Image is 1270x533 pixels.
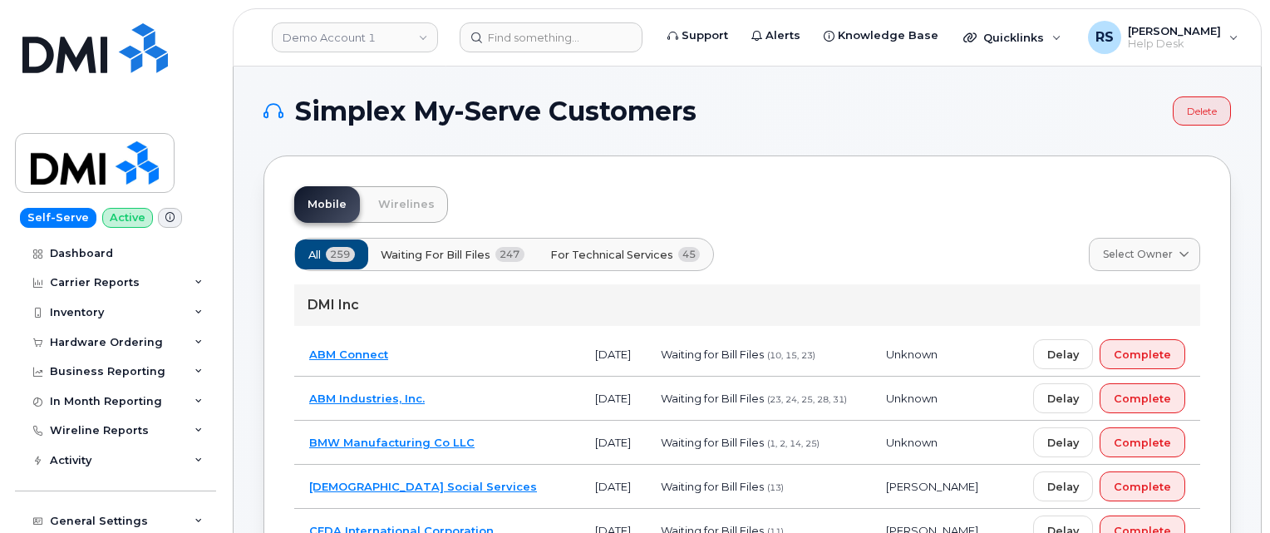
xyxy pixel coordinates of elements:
span: Complete [1114,435,1171,451]
span: 45 [678,247,701,262]
a: [DEMOGRAPHIC_DATA] Social Services [309,480,537,493]
a: ABM Industries, Inc. [309,392,425,405]
span: Select Owner [1103,247,1173,262]
span: Waiting for Bill Files [661,436,764,449]
span: Unknown [886,436,938,449]
a: Select Owner [1089,238,1200,271]
button: Delay [1033,383,1093,413]
div: DMI Inc [294,284,1200,326]
td: [DATE] [580,377,646,421]
span: (1, 2, 14, 25) [767,438,820,449]
a: ABM Connect [309,348,388,361]
span: Waiting for Bill Files [661,348,764,361]
span: Waiting for Bill Files [381,247,490,263]
span: Unknown [886,392,938,405]
td: [DATE] [580,421,646,465]
a: Wirelines [365,186,448,223]
span: Waiting for Bill Files [661,392,764,405]
button: Complete [1100,471,1185,501]
span: (13) [767,482,784,493]
span: Complete [1114,391,1171,407]
span: 247 [495,247,524,262]
button: Delay [1033,339,1093,369]
span: Complete [1114,347,1171,363]
button: Complete [1100,339,1185,369]
span: Delay [1047,435,1079,451]
button: Complete [1100,427,1185,457]
span: (10, 15, 23) [767,350,815,361]
button: Delay [1033,427,1093,457]
span: Delay [1047,479,1079,495]
td: [DATE] [580,333,646,377]
span: For Technical Services [550,247,673,263]
span: [PERSON_NAME] [886,480,978,493]
span: Waiting for Bill Files [661,480,764,493]
a: Mobile [294,186,360,223]
span: (23, 24, 25, 28, 31) [767,394,847,405]
span: Complete [1114,479,1171,495]
span: Simplex My-Serve Customers [295,99,697,124]
span: Delay [1047,391,1079,407]
a: Delete [1173,96,1231,126]
button: Complete [1100,383,1185,413]
span: Delay [1047,347,1079,363]
button: Delay [1033,471,1093,501]
td: [DATE] [580,465,646,509]
span: Unknown [886,348,938,361]
a: BMW Manufacturing Co LLC [309,436,475,449]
